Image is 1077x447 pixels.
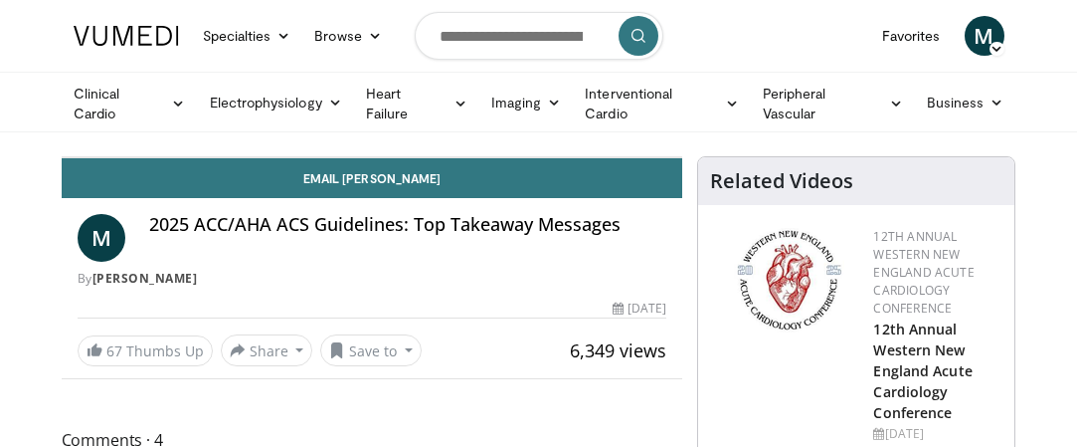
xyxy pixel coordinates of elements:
[198,83,354,122] a: Electrophysiology
[92,270,198,287] a: [PERSON_NAME]
[354,84,479,123] a: Heart Failure
[613,300,666,318] div: [DATE]
[320,335,422,366] button: Save to
[873,228,974,317] a: 12th Annual Western New England Acute Cardiology Conference
[710,169,853,193] h4: Related Videos
[191,16,303,56] a: Specialties
[78,270,667,288] div: By
[734,228,844,333] img: 0954f259-7907-4053-a817-32a96463ecc8.png.150x105_q85_autocrop_double_scale_upscale_version-0.2.png
[873,320,972,422] a: 12th Annual Western New England Acute Cardiology Conference
[415,12,663,60] input: Search topics, interventions
[221,335,313,366] button: Share
[751,84,915,123] a: Peripheral Vascular
[74,26,179,46] img: VuMedi Logo
[78,335,213,366] a: 67 Thumbs Up
[149,214,667,236] h4: 2025 ACC/AHA ACS Guidelines: Top Takeaway Messages
[302,16,394,56] a: Browse
[873,425,998,443] div: [DATE]
[78,214,125,262] a: M
[62,158,683,198] a: Email [PERSON_NAME]
[106,341,122,360] span: 67
[479,83,574,122] a: Imaging
[870,16,953,56] a: Favorites
[62,84,198,123] a: Clinical Cardio
[570,338,666,362] span: 6,349 views
[573,84,750,123] a: Interventional Cardio
[965,16,1004,56] a: M
[915,83,1016,122] a: Business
